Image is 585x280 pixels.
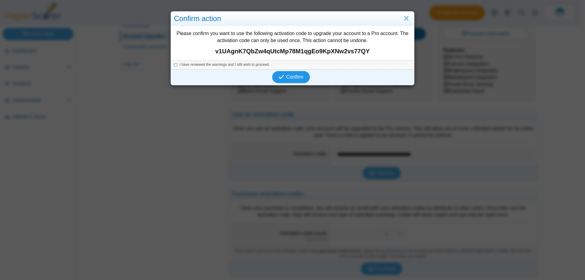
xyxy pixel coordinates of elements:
[286,74,303,80] span: Confirm
[171,12,414,26] div: Confirm action
[171,26,414,60] div: Please confirm you want to use the following activation code to upgrade your account to a Pro acc...
[402,13,411,24] a: Close
[179,62,270,67] span: I have reviewed the warnings and I still wish to proceed.
[272,71,310,83] button: Confirm
[174,47,411,55] strong: v1UAgnK7QbZw4qUtcMp78M1qgEo9KpXNw2vs77QY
